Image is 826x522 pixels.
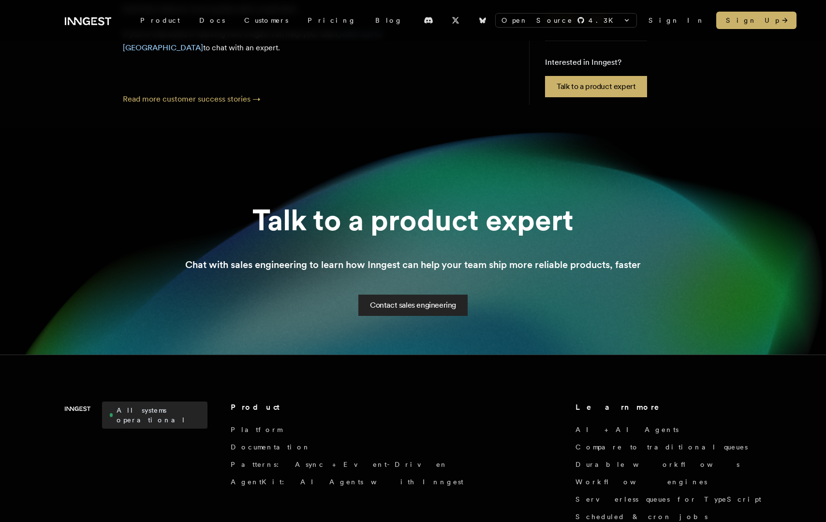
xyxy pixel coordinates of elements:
[298,12,366,29] a: Pricing
[231,477,463,487] a: AgentKit: AI Agents with Inngest
[418,13,439,28] a: Discord
[575,494,761,504] a: Serverless queues for TypeScript
[252,206,574,235] h2: Talk to a product expert
[575,477,707,487] a: Workflow engines
[231,425,282,434] a: Platform
[131,12,190,29] div: Product
[589,15,619,25] span: 4.3 K
[123,28,461,55] p: If you're interested in learning how Inngest can help your team, to chat with an expert.
[190,12,235,29] a: Docs
[123,94,261,104] a: Read more customer success stories →
[545,76,647,97] a: Talk to a product expert
[231,402,463,413] h4: Product
[575,460,739,469] a: Durable workflows
[472,13,493,28] a: Bluesky
[445,13,466,28] a: X
[185,258,641,271] p: Chat with sales engineering to learn how Inngest can help your team ship more reliable products, ...
[575,402,761,413] h4: Learn more
[102,402,207,429] a: All systems operational
[716,12,796,29] a: Sign Up
[366,12,412,29] a: Blog
[575,425,678,434] a: AI + AI Agents
[649,15,705,25] a: Sign In
[545,57,647,68] p: Interested in Inngest?
[231,442,310,452] a: Documentation
[358,295,468,316] a: Contact sales engineering
[575,512,708,522] a: Scheduled & cron jobs
[575,442,748,452] a: Compare to traditional queues
[231,460,448,469] a: Patterns: Async + Event-Driven
[235,12,298,29] a: Customers
[501,15,573,25] span: Open Source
